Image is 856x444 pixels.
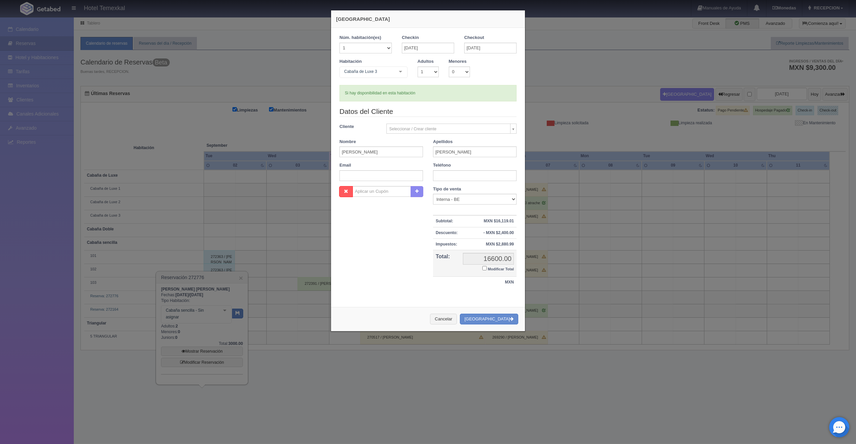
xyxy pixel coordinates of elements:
[433,227,460,238] th: Descuento:
[402,35,419,41] label: Checkin
[386,124,517,134] a: Seleccionar / Crear cliente
[488,267,514,271] small: Modificar Total
[433,215,460,227] th: Subtotal:
[339,106,517,117] legend: Datos del Cliente
[418,58,434,65] label: Adultos
[342,68,394,75] span: Cabaña de Luxe 3
[339,162,351,169] label: Email
[433,139,453,145] label: Apellidos
[464,43,517,53] input: DD-MM-AAAA
[433,250,460,277] th: Total:
[339,35,381,41] label: Núm. habitación(es)
[336,15,520,23] h4: [GEOGRAPHIC_DATA]
[486,242,514,247] strong: MXN $2,880.99
[505,280,514,284] strong: MXN
[430,314,457,325] button: Cancelar
[464,35,484,41] label: Checkout
[389,124,508,134] span: Seleccionar / Crear cliente
[484,219,514,223] strong: MXN $16,119.01
[402,43,454,53] input: DD-MM-AAAA
[460,314,518,325] button: [GEOGRAPHIC_DATA]
[339,85,517,101] div: Si hay disponibilidad en esta habitación
[433,186,461,192] label: Tipo de venta
[449,58,467,65] label: Menores
[433,238,460,250] th: Impuestos:
[433,162,451,169] label: Teléfono
[483,230,514,235] strong: - MXN $2,400.00
[339,139,356,145] label: Nombre
[339,58,362,65] label: Habitación
[353,186,411,197] input: Aplicar un Cupón
[334,124,381,130] label: Cliente
[482,266,487,270] input: Modificar Total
